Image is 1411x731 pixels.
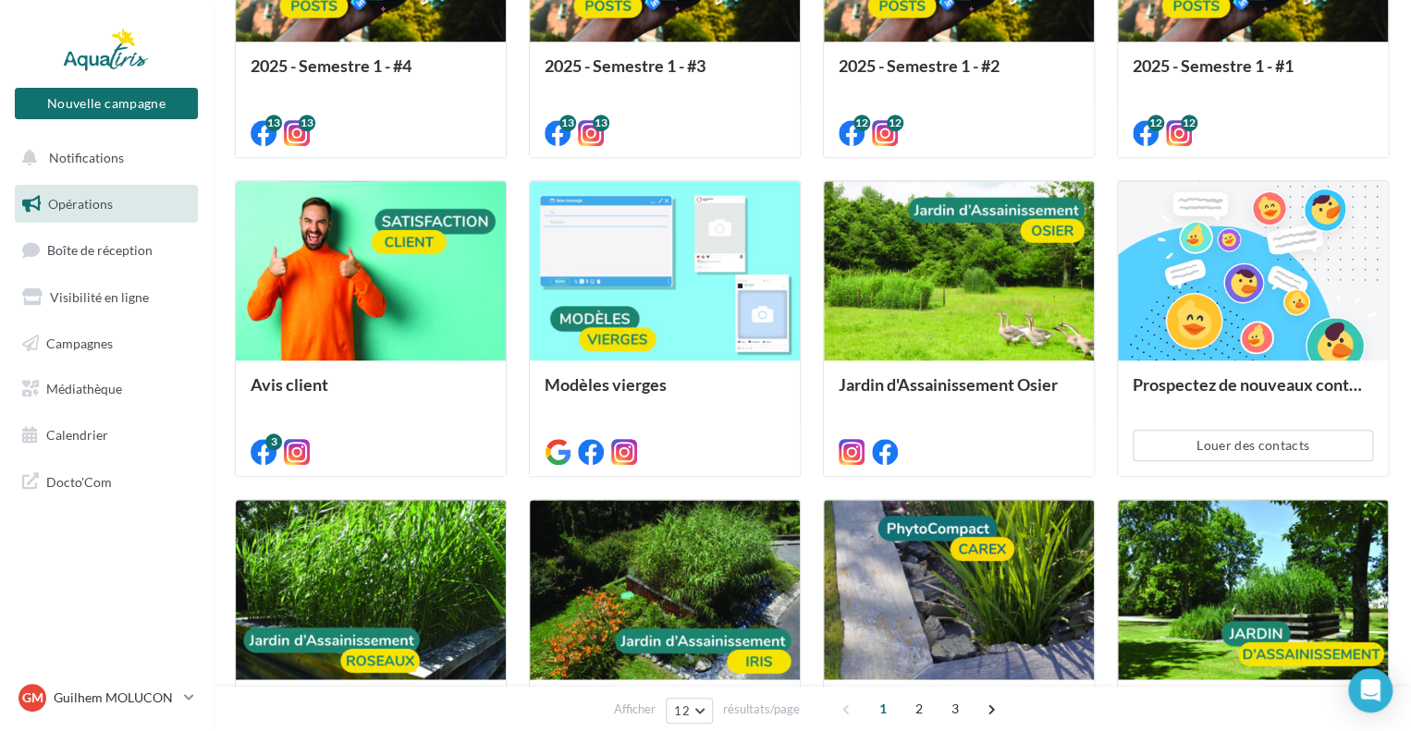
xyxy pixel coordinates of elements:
button: 12 [666,698,713,724]
button: Notifications [11,139,194,177]
div: 13 [299,115,315,131]
div: 2025 - Semestre 1 - #4 [251,56,491,93]
div: Avis client [251,375,491,412]
div: Open Intercom Messenger [1348,668,1393,713]
button: Nouvelle campagne [15,88,198,119]
button: Louer des contacts [1133,430,1373,461]
div: 2025 - Semestre 1 - #3 [545,56,785,93]
div: 12 [887,115,903,131]
span: Afficher [614,701,656,718]
p: Guilhem MOLUCON [54,688,177,707]
div: Prospectez de nouveaux contacts [1133,375,1373,412]
span: Calendrier [46,427,108,443]
span: résultats/page [723,701,800,718]
span: 2 [904,694,934,724]
span: Boîte de réception [47,242,153,258]
span: Notifications [49,150,124,165]
div: 3 [265,433,282,450]
a: Visibilité en ligne [11,278,202,317]
a: Campagnes [11,324,202,363]
a: Docto'Com [11,462,202,501]
div: 13 [265,115,282,131]
span: 12 [674,703,690,718]
span: 3 [940,694,970,724]
span: Visibilité en ligne [50,289,149,305]
div: Modèles vierges [545,375,785,412]
div: 13 [593,115,609,131]
div: 12 [1181,115,1197,131]
span: GM [22,688,43,707]
a: Boîte de réception [11,230,202,270]
div: 2025 - Semestre 1 - #2 [839,56,1079,93]
a: Opérations [11,185,202,224]
div: Jardin d'Assainissement Osier [839,375,1079,412]
span: Docto'Com [46,469,112,493]
div: 13 [559,115,576,131]
span: 1 [868,694,898,724]
a: Médiathèque [11,370,202,408]
a: GM Guilhem MOLUCON [15,680,198,715]
div: 2025 - Semestre 1 - #1 [1133,56,1373,93]
div: 12 [1147,115,1164,131]
span: Médiathèque [46,381,122,396]
span: Campagnes [46,335,113,350]
div: 12 [853,115,870,131]
span: Opérations [48,196,113,212]
a: Calendrier [11,416,202,455]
